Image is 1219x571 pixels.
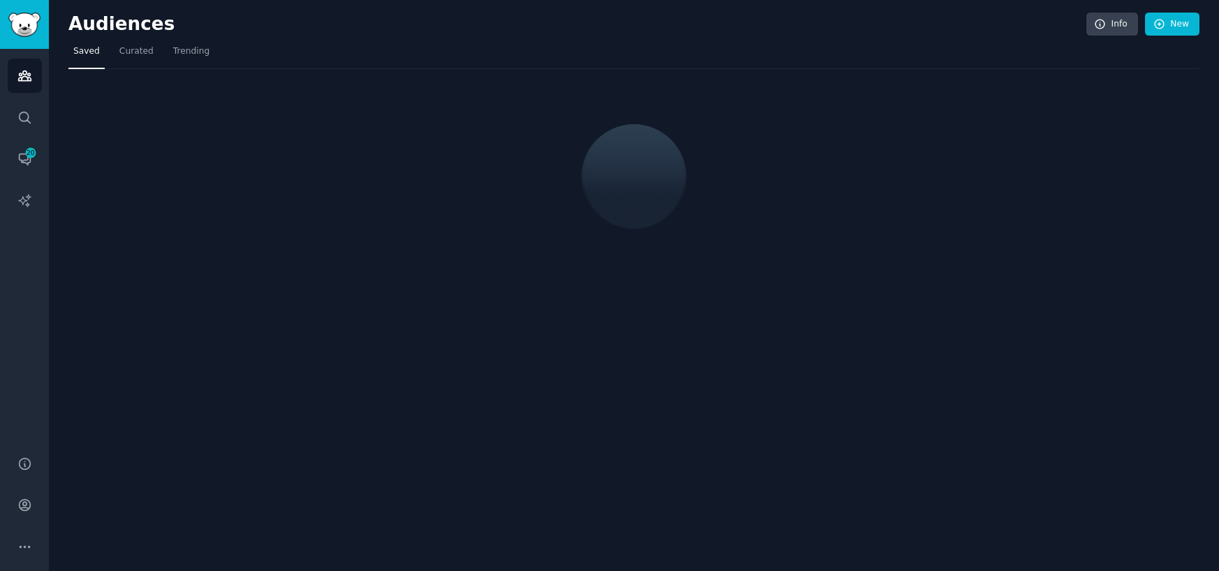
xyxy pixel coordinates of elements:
[68,13,1086,36] h2: Audiences
[119,45,154,58] span: Curated
[1086,13,1138,36] a: Info
[168,40,214,69] a: Trending
[68,40,105,69] a: Saved
[8,13,40,37] img: GummySearch logo
[114,40,158,69] a: Curated
[173,45,209,58] span: Trending
[73,45,100,58] span: Saved
[1145,13,1199,36] a: New
[8,142,42,176] a: 20
[24,148,37,158] span: 20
